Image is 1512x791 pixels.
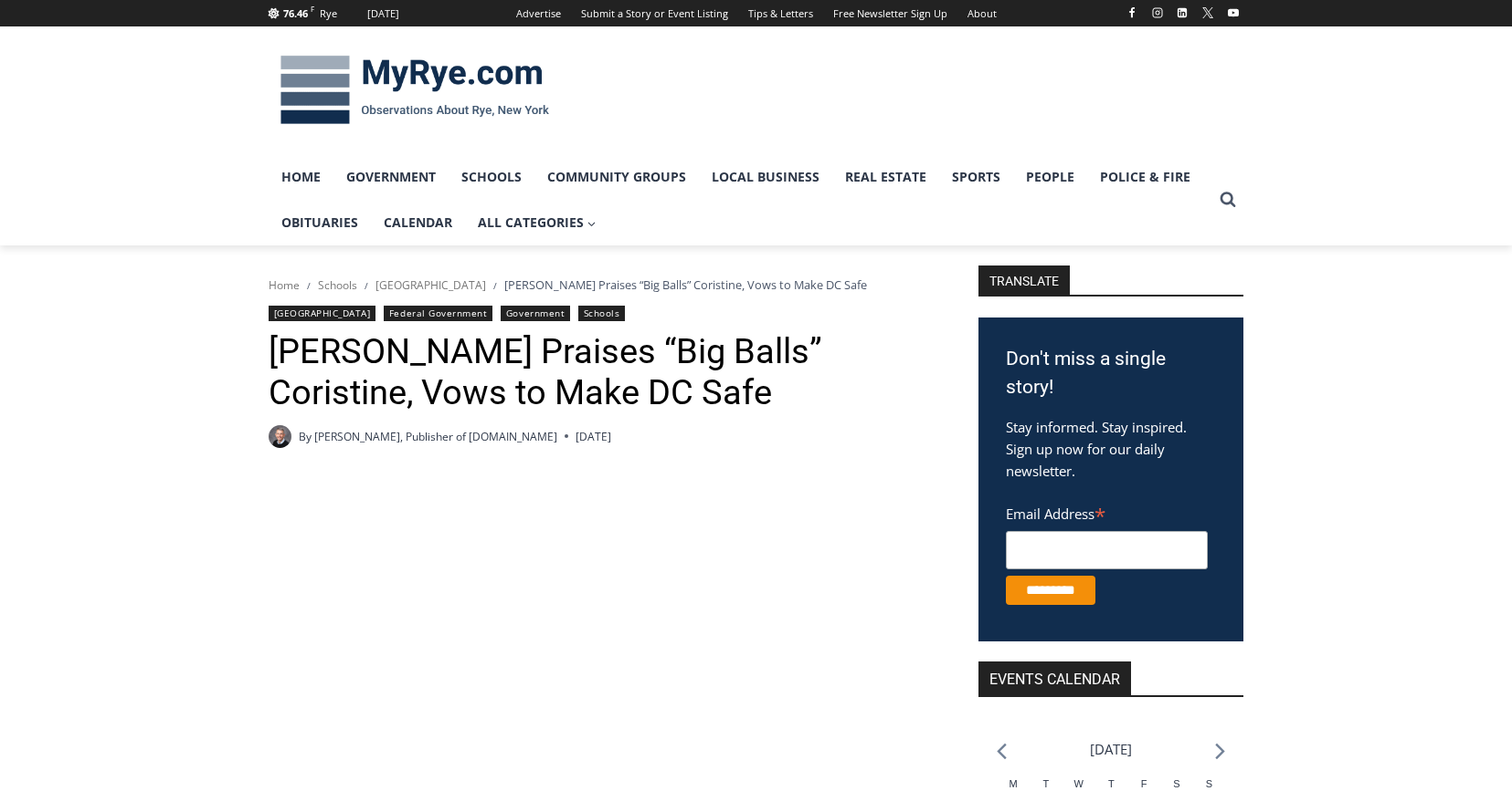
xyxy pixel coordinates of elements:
a: Schools [318,277,357,293]
span: 76.46 [283,6,308,20]
a: All Categories [465,200,609,245]
span: All Categories [478,213,597,233]
span: M [1010,778,1018,789]
a: Facebook [1121,2,1143,24]
a: Linkedin [1171,2,1193,24]
a: Obituaries [269,200,371,245]
time: [DATE] [576,428,611,445]
a: Real Estate [832,154,939,200]
a: Schools [449,154,534,200]
iframe: YouTube video player [269,477,780,765]
h1: [PERSON_NAME] Praises “Big Balls” Coristine, Vows to Make DC Safe [269,331,931,414]
strong: TRANSLATE [978,265,1070,295]
a: Police & Fire [1087,154,1203,200]
span: / [365,279,368,292]
a: Calendar [371,200,465,245]
div: [DATE] [367,5,399,22]
a: Community Groups [534,154,699,200]
a: Next month [1215,743,1225,760]
a: Home [269,154,333,200]
a: Federal Government [384,306,492,321]
a: Government [501,306,570,321]
a: Previous month [997,743,1007,760]
a: X [1197,2,1219,24]
span: T [1043,778,1050,789]
a: [GEOGRAPHIC_DATA] [269,306,376,321]
div: Rye [320,5,337,22]
span: [PERSON_NAME] Praises “Big Balls” Coristine, Vows to Make DC Safe [504,276,867,293]
span: W [1073,778,1083,789]
label: Email Address [1006,495,1208,528]
p: Stay informed. Stay inspired. Sign up now for our daily newsletter. [1006,416,1216,482]
a: Home [269,277,300,293]
a: Local Business [699,154,832,200]
a: Instagram [1147,2,1168,24]
a: Schools [578,306,626,321]
a: People [1013,154,1087,200]
nav: Breadcrumbs [269,276,931,294]
a: [PERSON_NAME], Publisher of [DOMAIN_NAME] [314,429,557,444]
span: F [311,4,314,14]
span: By [299,428,312,445]
span: / [307,279,311,292]
a: YouTube [1222,2,1244,24]
a: Sports [939,154,1013,200]
h2: Events Calendar [978,661,1131,695]
span: T [1108,778,1115,789]
a: Government [333,154,449,200]
span: F [1141,778,1147,789]
span: S [1206,778,1212,789]
li: [DATE] [1090,737,1132,762]
nav: Primary Navigation [269,154,1211,246]
a: [GEOGRAPHIC_DATA] [375,277,486,293]
h3: Don't miss a single story! [1006,345,1216,402]
img: MyRye.com [269,43,561,138]
span: S [1173,778,1179,789]
a: Author image [269,425,291,448]
span: / [493,279,497,292]
button: View Search Form [1211,183,1244,216]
